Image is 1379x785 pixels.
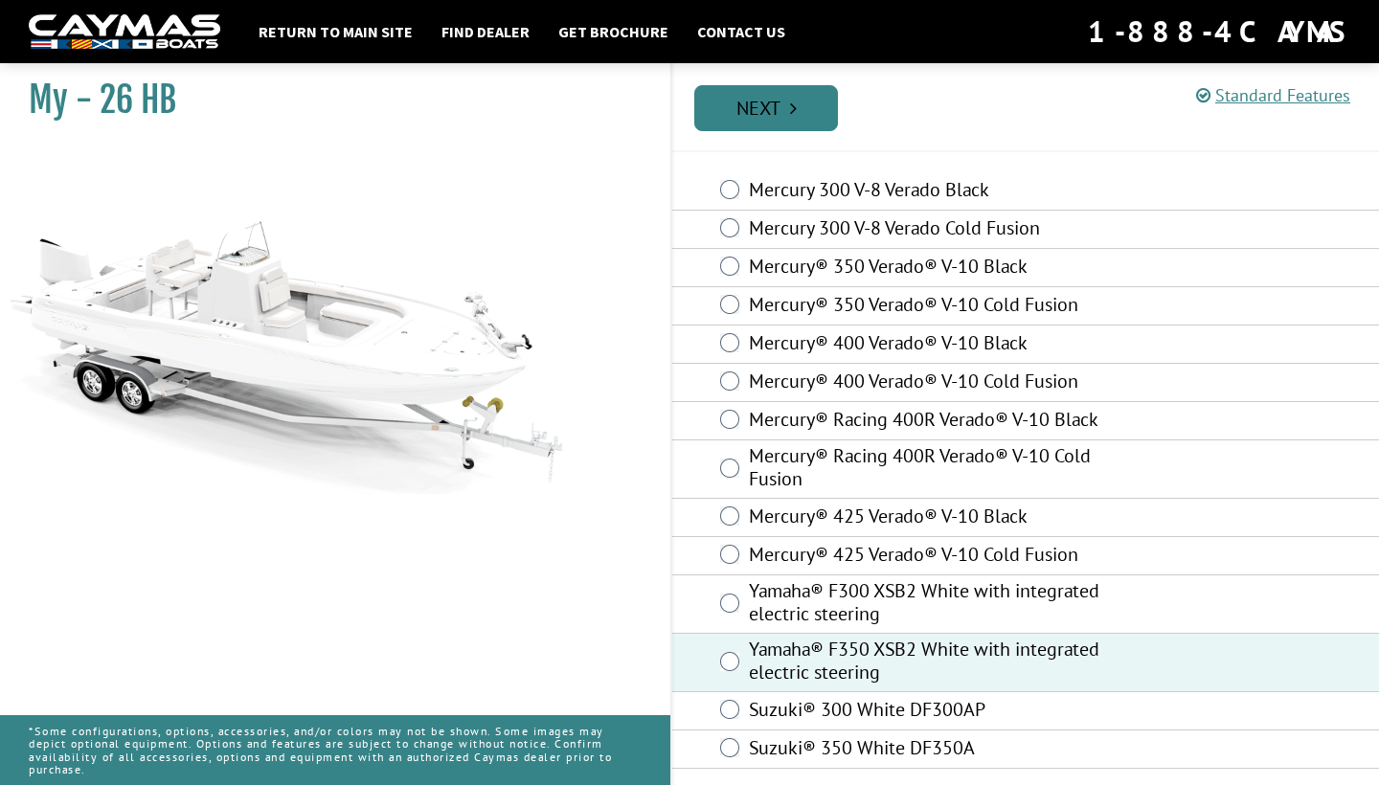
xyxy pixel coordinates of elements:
[749,370,1127,397] label: Mercury® 400 Verado® V-10 Cold Fusion
[749,543,1127,571] label: Mercury® 425 Verado® V-10 Cold Fusion
[549,19,678,44] a: Get Brochure
[688,19,795,44] a: Contact Us
[432,19,539,44] a: Find Dealer
[749,408,1127,436] label: Mercury® Racing 400R Verado® V-10 Black
[749,444,1127,495] label: Mercury® Racing 400R Verado® V-10 Cold Fusion
[749,579,1127,630] label: Yamaha® F300 XSB2 White with integrated electric steering
[29,715,642,785] p: *Some configurations, options, accessories, and/or colors may not be shown. Some images may depic...
[1088,11,1350,53] div: 1-888-4CAYMAS
[749,505,1127,532] label: Mercury® 425 Verado® V-10 Black
[249,19,422,44] a: Return to main site
[749,216,1127,244] label: Mercury 300 V-8 Verado Cold Fusion
[749,638,1127,688] label: Yamaha® F350 XSB2 White with integrated electric steering
[749,293,1127,321] label: Mercury® 350 Verado® V-10 Cold Fusion
[29,78,622,122] h1: My - 26 HB
[749,178,1127,206] label: Mercury 300 V-8 Verado Black
[749,255,1127,282] label: Mercury® 350 Verado® V-10 Black
[749,698,1127,726] label: Suzuki® 300 White DF300AP
[1196,84,1350,106] a: Standard Features
[694,85,838,131] a: Next
[689,82,1379,131] ul: Pagination
[749,736,1127,764] label: Suzuki® 350 White DF350A
[749,331,1127,359] label: Mercury® 400 Verado® V-10 Black
[29,14,220,50] img: white-logo-c9c8dbefe5ff5ceceb0f0178aa75bf4bb51f6bca0971e226c86eb53dfe498488.png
